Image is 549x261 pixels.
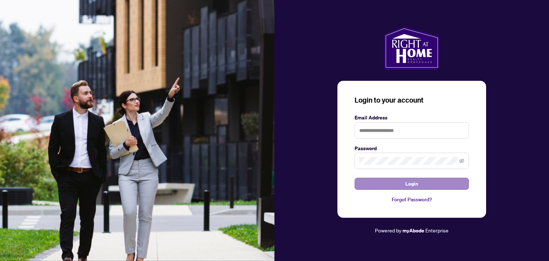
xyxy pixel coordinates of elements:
button: Login [355,178,469,190]
h3: Login to your account [355,95,469,105]
a: Forgot Password? [355,196,469,203]
span: eye-invisible [459,158,464,163]
span: Powered by [375,227,401,233]
span: Enterprise [425,227,449,233]
label: Password [355,144,469,152]
span: Login [405,178,418,189]
img: ma-logo [384,26,439,69]
a: myAbode [402,227,424,235]
label: Email Address [355,114,469,122]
